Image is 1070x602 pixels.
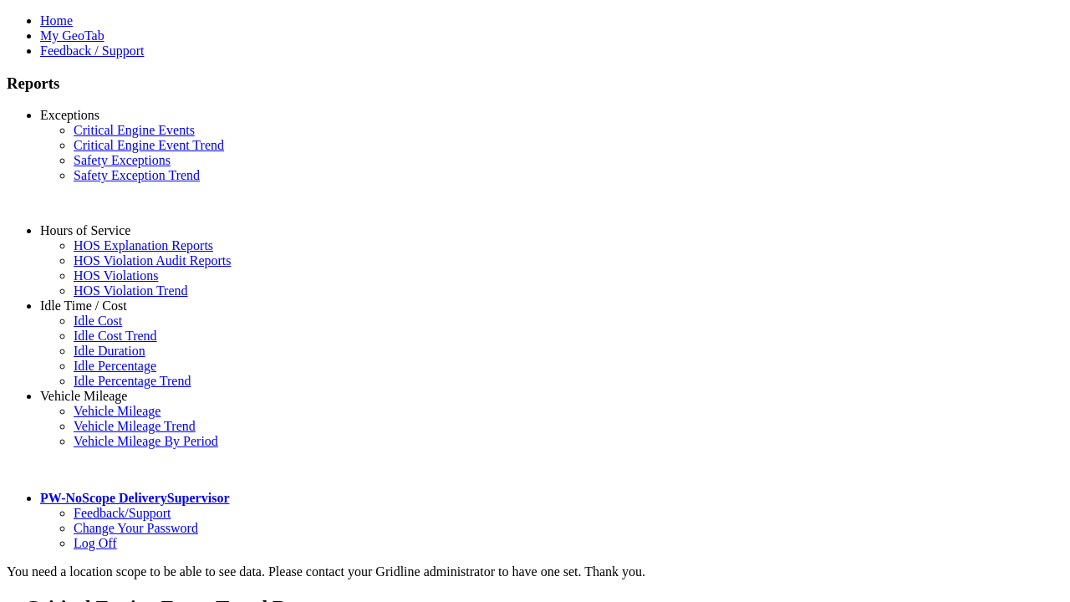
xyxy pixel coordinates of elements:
a: HOS Explanation Reports [74,238,213,253]
div: You need a location scope to be able to see data. Please contact your Gridline administrator to h... [7,564,1063,579]
a: Feedback/Support [74,506,171,520]
a: Home [40,13,73,28]
a: Critical Engine Event Trend [74,138,224,152]
a: Safety Exceptions [74,153,171,167]
a: Critical Engine Events [74,123,195,137]
a: Idle Duration [74,344,145,358]
a: Vehicle Mileage Trend [74,419,196,433]
a: Feedback / Support [40,43,144,58]
a: Vehicle Mileage [74,404,160,418]
a: PW-NoScope DeliverySupervisor [40,491,229,505]
a: Idle Cost [74,314,122,328]
a: Change Your Password [74,521,198,535]
a: Idle Time / Cost [40,298,127,313]
a: Vehicle Mileage By Period [74,434,218,448]
a: Vehicle Mileage [40,389,127,403]
a: Idle Percentage Trend [74,374,191,388]
a: HOS Violation Audit Reports [74,253,232,268]
a: Idle Cost Trend [74,329,157,343]
a: My GeoTab [40,28,104,43]
a: Log Off [74,536,117,550]
h3: Reports [7,74,1063,93]
a: Idle Percentage [74,359,156,373]
a: Hours of Service [40,223,130,237]
a: Safety Exception Trend [74,168,200,182]
a: Exceptions [40,108,99,122]
a: HOS Violation Trend [74,283,188,298]
a: HOS Violations [74,268,158,283]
